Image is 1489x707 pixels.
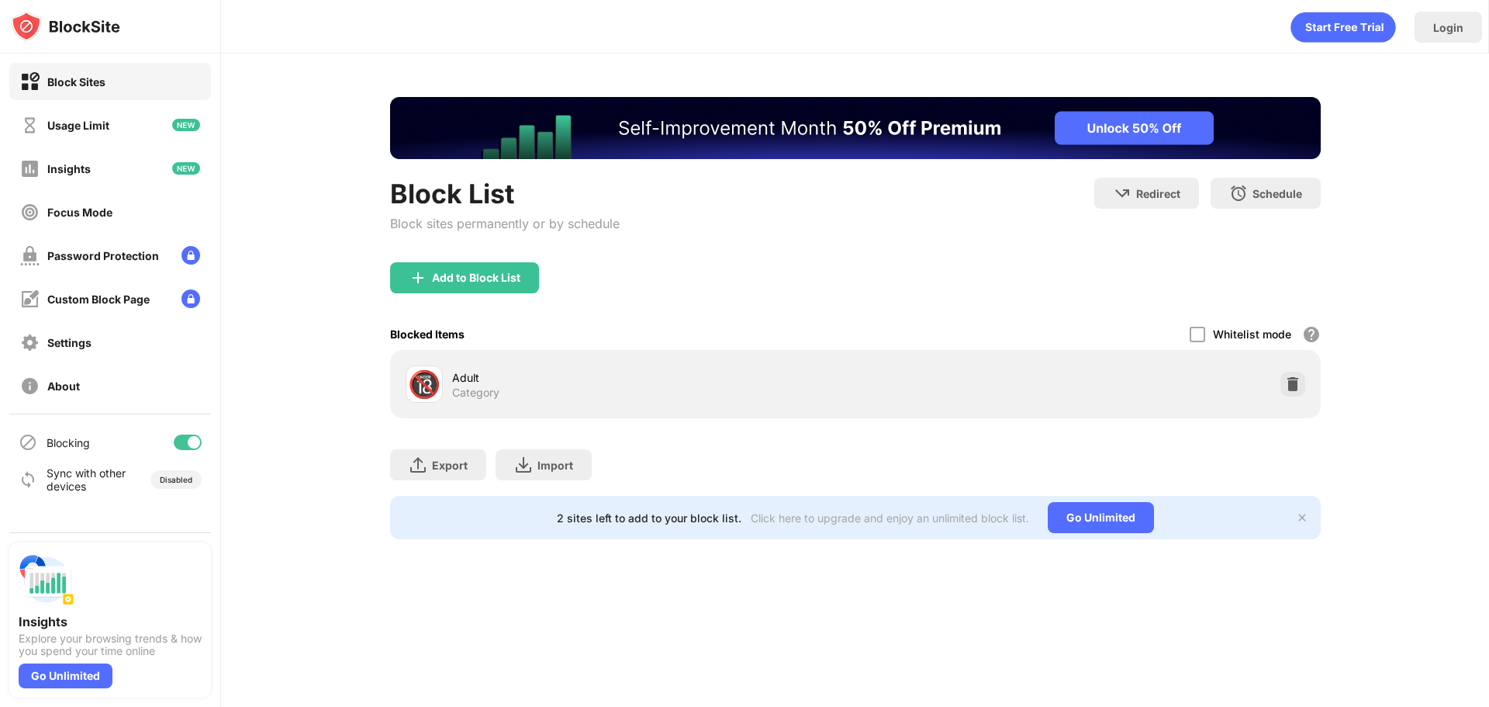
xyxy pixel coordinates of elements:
div: 🔞 [408,369,440,400]
div: Sync with other devices [47,466,126,493]
div: Settings [47,336,92,349]
div: About [47,379,80,393]
img: focus-off.svg [20,203,40,222]
div: 2 sites left to add to your block list. [557,511,741,525]
div: Go Unlimited [19,664,112,688]
img: blocking-icon.svg [19,433,37,452]
img: insights-off.svg [20,159,40,178]
div: Login [1433,21,1463,34]
div: Add to Block List [432,272,520,284]
div: Block sites permanently or by schedule [390,216,620,231]
div: Block Sites [47,75,105,88]
img: time-usage-off.svg [20,116,40,135]
div: Blocking [47,436,90,449]
div: Explore your browsing trends & how you spend your time online [19,632,202,657]
img: logo-blocksite.svg [11,11,120,42]
img: password-protection-off.svg [20,246,40,265]
div: Disabled [160,475,192,484]
div: Go Unlimited [1048,502,1154,533]
div: Click here to upgrade and enjoy an unlimited block list. [751,511,1029,525]
div: Usage Limit [47,119,109,132]
div: animation [1290,12,1396,43]
img: new-icon.svg [172,162,200,175]
div: Import [537,459,573,472]
div: Insights [19,614,202,629]
div: Export [432,459,468,472]
div: Insights [47,162,91,175]
div: Redirect [1136,187,1180,200]
iframe: Banner [390,97,1321,159]
div: Password Protection [47,249,159,262]
img: about-off.svg [20,376,40,396]
img: x-button.svg [1296,511,1308,524]
img: lock-menu.svg [181,289,200,308]
div: Schedule [1252,187,1302,200]
img: settings-off.svg [20,333,40,352]
div: Focus Mode [47,206,112,219]
img: new-icon.svg [172,119,200,131]
img: sync-icon.svg [19,470,37,489]
div: Block List [390,178,620,210]
div: Blocked Items [390,328,465,341]
div: Category [452,386,499,400]
img: lock-menu.svg [181,246,200,265]
div: Adult [452,369,855,386]
img: push-insights.svg [19,552,74,608]
div: Custom Block Page [47,293,150,306]
div: Whitelist mode [1213,328,1291,341]
img: customize-block-page-off.svg [20,289,40,309]
img: block-on.svg [20,72,40,92]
